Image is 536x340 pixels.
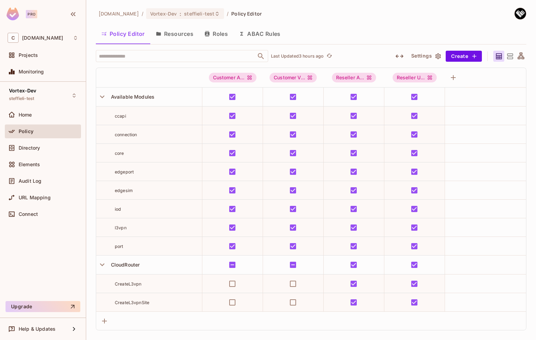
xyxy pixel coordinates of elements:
span: Vortex-Dev [150,10,177,17]
span: l3vpn [115,225,127,230]
span: Projects [19,52,38,58]
li: / [142,10,143,17]
span: CreateL3vpnSite [115,300,149,305]
div: Pro [26,10,37,18]
span: Click to refresh data [324,52,333,60]
div: Customer A... [209,73,256,82]
button: Open [256,51,266,61]
span: CreateL3vpn [115,281,142,287]
button: Create [446,51,482,62]
img: SReyMgAAAABJRU5ErkJggg== [7,8,19,20]
span: Monitoring [19,69,44,74]
span: Reseller Admin [332,73,376,82]
span: connection [115,132,137,137]
button: Settings [408,51,443,62]
span: Home [19,112,32,118]
img: Qianwen Li [515,8,526,19]
li: / [227,10,229,17]
span: edgeport [115,169,134,174]
span: steffieli-test [184,10,214,17]
span: steffieli-test [9,96,34,101]
button: Roles [199,25,233,42]
span: Help & Updates [19,326,55,332]
div: Reseller U... [393,73,437,82]
span: URL Mapping [19,195,51,200]
span: port [115,244,123,249]
div: Reseller A... [332,73,376,82]
button: Policy Editor [96,25,150,42]
span: Audit Log [19,178,41,184]
span: Available Modules [108,94,155,100]
span: Connect [19,211,38,217]
button: refresh [325,52,333,60]
span: : [179,11,182,17]
span: Vortex-Dev [9,88,37,93]
span: the active workspace [99,10,139,17]
button: ABAC Rules [233,25,286,42]
div: Customer V... [270,73,317,82]
span: Customer Viewer [270,73,317,82]
span: Customer Admin [209,73,256,82]
span: core [115,151,124,156]
span: iod [115,207,121,212]
span: Elements [19,162,40,167]
span: Reseller User [393,73,437,82]
span: Workspace: consoleconnect.com [22,35,63,41]
span: C [8,33,19,43]
button: Resources [150,25,199,42]
span: ccapi [115,113,126,119]
span: Policy [19,129,33,134]
button: Upgrade [6,301,80,312]
span: Policy Editor [231,10,262,17]
span: edgesim [115,188,133,193]
span: refresh [326,53,332,60]
span: Directory [19,145,40,151]
span: CloudRouter [108,262,140,268]
p: Last Updated 3 hours ago [271,53,324,59]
